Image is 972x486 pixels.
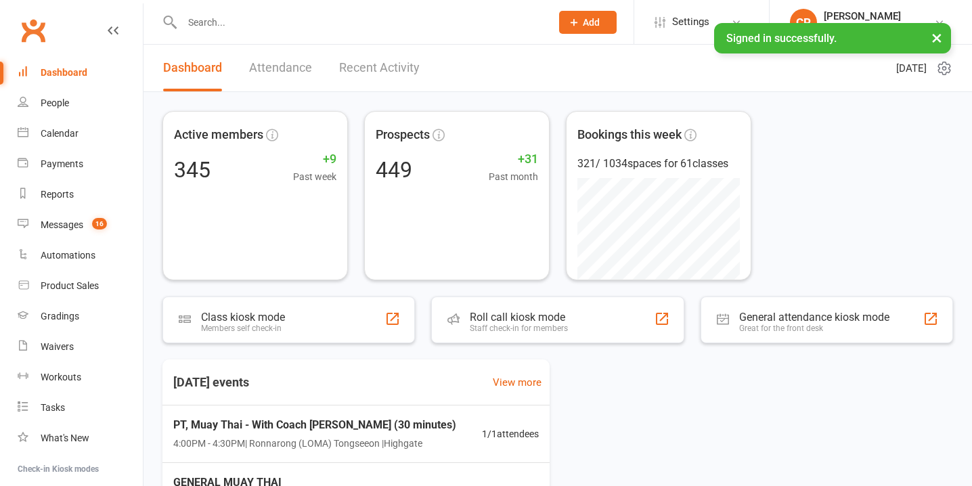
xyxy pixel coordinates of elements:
[18,58,143,88] a: Dashboard
[41,280,99,291] div: Product Sales
[726,32,837,45] span: Signed in successfully.
[201,324,285,333] div: Members self check-in
[339,45,420,91] a: Recent Activity
[41,402,65,413] div: Tasks
[18,179,143,210] a: Reports
[577,125,682,145] span: Bookings this week
[376,159,412,181] div: 449
[739,324,889,333] div: Great for the front desk
[18,271,143,301] a: Product Sales
[18,301,143,332] a: Gradings
[376,125,430,145] span: Prospects
[739,311,889,324] div: General attendance kiosk mode
[92,218,107,229] span: 16
[18,240,143,271] a: Automations
[173,416,456,434] span: PT, Muay Thai - With Coach [PERSON_NAME] (30 minutes)
[18,362,143,393] a: Workouts
[824,10,934,22] div: [PERSON_NAME]
[489,169,538,184] span: Past month
[18,210,143,240] a: Messages 16
[41,128,79,139] div: Calendar
[559,11,617,34] button: Add
[41,97,69,108] div: People
[293,150,336,169] span: +9
[41,372,81,382] div: Workouts
[824,22,934,35] div: Champions Gym Highgate
[672,7,709,37] span: Settings
[493,374,542,391] a: View more
[41,433,89,443] div: What's New
[249,45,312,91] a: Attendance
[18,423,143,454] a: What's New
[470,311,568,324] div: Roll call kiosk mode
[925,23,949,52] button: ×
[16,14,50,47] a: Clubworx
[790,9,817,36] div: CP
[18,118,143,149] a: Calendar
[489,150,538,169] span: +31
[293,169,336,184] span: Past week
[896,60,927,76] span: [DATE]
[583,17,600,28] span: Add
[18,149,143,179] a: Payments
[173,436,456,451] span: 4:00PM - 4:30PM | Ronnarong (LOMA) Tongseeon | Highgate
[163,45,222,91] a: Dashboard
[174,125,263,145] span: Active members
[178,13,542,32] input: Search...
[41,311,79,322] div: Gradings
[577,155,740,173] div: 321 / 1034 spaces for 61 classes
[41,67,87,78] div: Dashboard
[174,159,211,181] div: 345
[162,370,260,395] h3: [DATE] events
[470,324,568,333] div: Staff check-in for members
[18,88,143,118] a: People
[18,332,143,362] a: Waivers
[41,158,83,169] div: Payments
[41,189,74,200] div: Reports
[41,341,74,352] div: Waivers
[482,426,539,441] span: 1 / 1 attendees
[41,250,95,261] div: Automations
[18,393,143,423] a: Tasks
[41,219,83,230] div: Messages
[201,311,285,324] div: Class kiosk mode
